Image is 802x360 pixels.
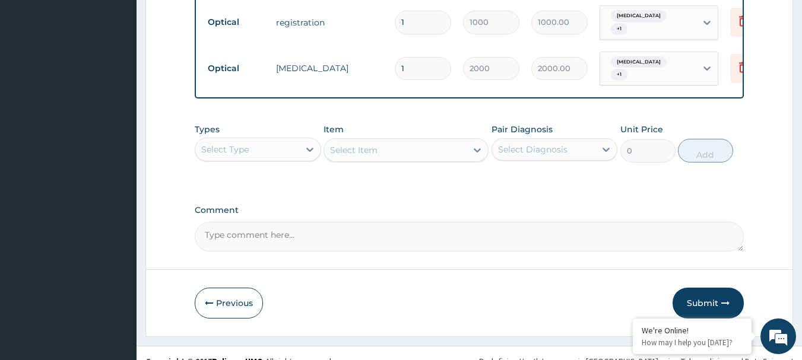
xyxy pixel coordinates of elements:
[202,11,270,33] td: Optical
[611,56,667,68] span: [MEDICAL_DATA]
[673,288,744,318] button: Submit
[611,23,627,35] span: + 1
[22,59,48,89] img: d_794563401_company_1708531726252_794563401
[498,144,568,155] div: Select Diagnosis
[270,11,389,34] td: registration
[195,6,223,34] div: Minimize live chat window
[195,125,220,135] label: Types
[270,56,389,80] td: [MEDICAL_DATA]
[678,139,733,163] button: Add
[642,337,743,348] p: How may I help you today?
[492,123,553,135] label: Pair Diagnosis
[195,288,263,318] button: Previous
[6,237,226,278] textarea: Type your message and hit 'Enter'
[620,123,663,135] label: Unit Price
[195,205,744,215] label: Comment
[202,58,270,79] td: Optical
[69,106,164,225] span: We're online!
[62,66,199,82] div: Chat with us now
[201,144,249,155] div: Select Type
[642,325,743,336] div: We're Online!
[611,69,627,81] span: + 1
[324,123,344,135] label: Item
[611,10,667,22] span: [MEDICAL_DATA]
